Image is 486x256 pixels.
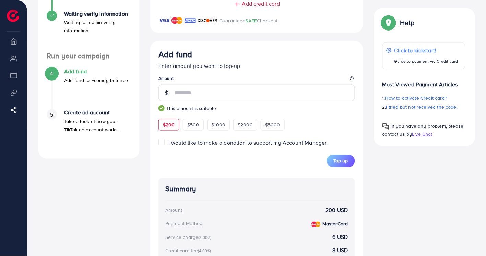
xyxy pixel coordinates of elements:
[334,158,348,164] span: Top up
[333,233,348,241] strong: 6 USD
[171,16,183,25] img: brand
[64,117,131,134] p: Take a look at how your TikTok ad account works.
[333,247,348,255] strong: 8 USD
[163,121,175,128] span: $200
[219,16,278,25] p: Guaranteed Checkout
[457,225,481,251] iframe: Chat
[327,155,355,167] button: Top up
[382,16,395,29] img: Popup guide
[212,121,226,128] span: $1000
[158,16,170,25] img: brand
[382,94,465,102] p: 1.
[238,121,253,128] span: $2000
[158,105,165,111] img: guide
[165,185,348,194] h4: Summary
[311,222,321,227] img: credit
[38,68,139,109] li: Add fund
[165,234,213,241] div: Service charge
[50,111,53,119] span: 5
[165,220,202,227] div: Payment Method
[382,103,465,111] p: 2.
[326,207,348,215] strong: 200 USD
[187,121,199,128] span: $500
[394,57,458,65] p: Guide to payment via Credit card
[64,11,131,17] h4: Waiting verify information
[386,103,458,110] span: I tried but not received the code.
[50,70,53,77] span: 4
[158,49,192,59] h3: Add fund
[394,46,458,54] p: Click to kickstart!
[7,10,19,22] img: logo
[64,68,128,75] h4: Add fund
[246,17,257,24] span: SAFE
[400,19,415,27] p: Help
[38,52,139,60] h4: Run your campaign
[185,16,196,25] img: brand
[265,121,280,128] span: $5000
[64,76,128,84] p: Add fund to Ecomdy balance
[64,109,131,116] h4: Create ad account
[198,248,211,254] small: (4.00%)
[382,123,389,130] img: Popup guide
[158,62,355,70] p: Enter amount you want to top-up
[198,16,217,25] img: brand
[158,105,355,112] small: This amount is suitable
[168,139,328,146] span: I would like to make a donation to support my Account Manager.
[38,109,139,150] li: Create ad account
[165,247,213,254] div: Credit card fee
[382,75,465,88] p: Most Viewed Payment Articles
[412,131,432,137] span: Live Chat
[322,221,348,228] strong: MasterCard
[385,95,447,101] span: How to activate Credit card?
[158,75,355,84] legend: Amount
[38,11,139,52] li: Waiting verify information
[382,123,464,137] span: If you have any problem, please contact us by
[165,207,182,214] div: Amount
[199,235,212,241] small: (3.00%)
[64,18,131,35] p: Waiting for admin verify information.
